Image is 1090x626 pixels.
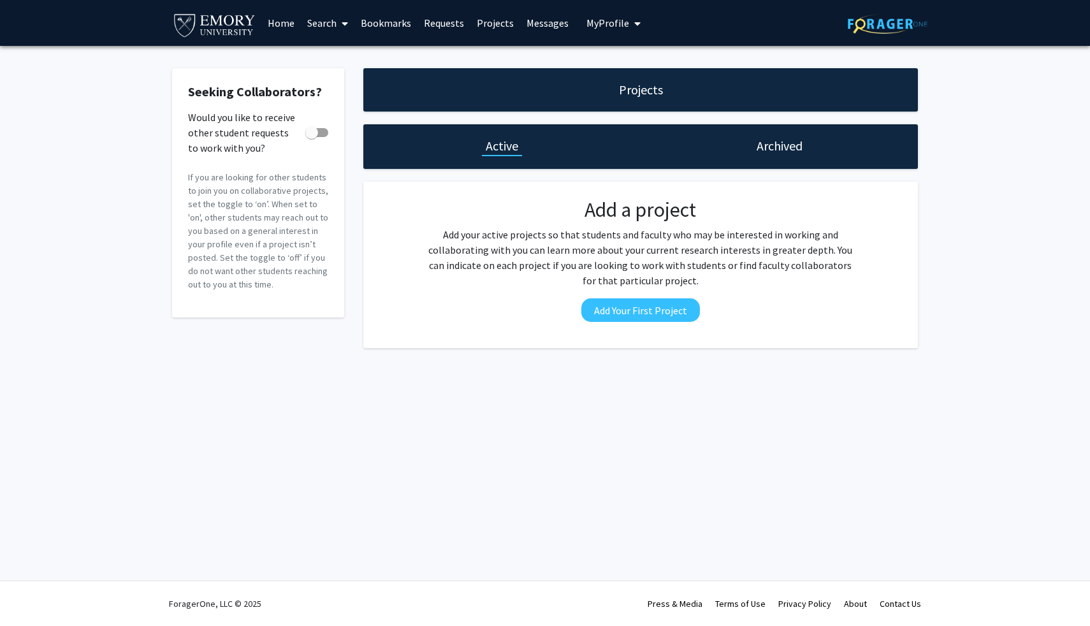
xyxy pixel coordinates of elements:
[880,598,921,609] a: Contact Us
[848,14,927,34] img: ForagerOne Logo
[581,298,700,322] button: Add Your First Project
[844,598,867,609] a: About
[188,110,300,156] span: Would you like to receive other student requests to work with you?
[301,1,354,45] a: Search
[354,1,418,45] a: Bookmarks
[169,581,261,626] div: ForagerOne, LLC © 2025
[188,171,328,291] p: If you are looking for other students to join you on collaborative projects, set the toggle to ‘o...
[425,227,857,288] p: Add your active projects so that students and faculty who may be interested in working and collab...
[425,198,857,222] h2: Add a project
[778,598,831,609] a: Privacy Policy
[757,137,803,155] h1: Archived
[520,1,575,45] a: Messages
[648,598,702,609] a: Press & Media
[188,84,328,99] h2: Seeking Collaborators?
[10,569,54,616] iframe: Chat
[586,17,629,29] span: My Profile
[486,137,518,155] h1: Active
[172,10,257,39] img: Emory University Logo
[418,1,470,45] a: Requests
[470,1,520,45] a: Projects
[715,598,766,609] a: Terms of Use
[261,1,301,45] a: Home
[619,81,663,99] h1: Projects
